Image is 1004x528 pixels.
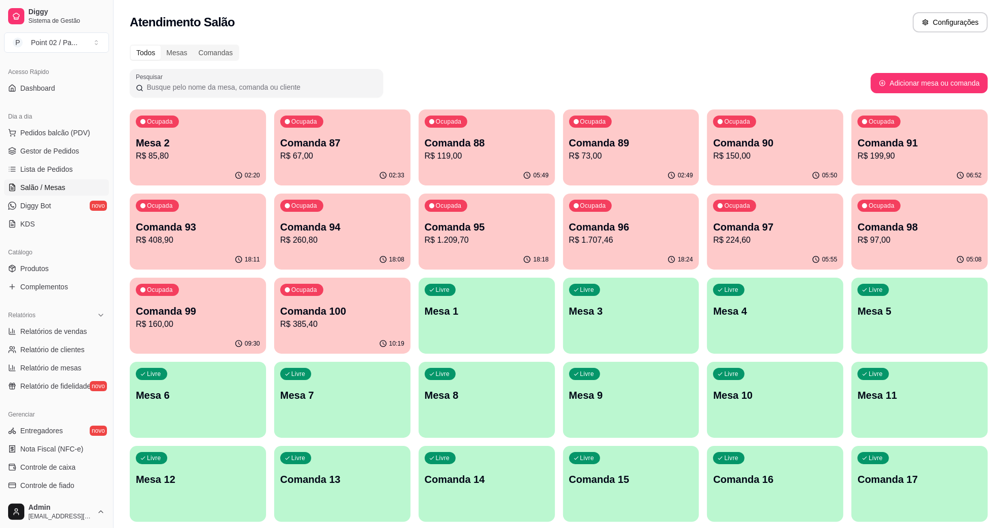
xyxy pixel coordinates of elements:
[436,286,450,294] p: Livre
[713,234,837,246] p: R$ 224,60
[713,472,837,486] p: Comanda 16
[822,171,837,179] p: 05:50
[280,150,404,162] p: R$ 67,00
[869,454,883,462] p: Livre
[858,234,982,246] p: R$ 97,00
[20,326,87,336] span: Relatórios de vendas
[419,109,555,185] button: OcupadaComanda 88R$ 119,0005:49
[563,278,699,354] button: LivreMesa 3
[291,454,306,462] p: Livre
[28,8,105,17] span: Diggy
[4,161,109,177] a: Lista de Pedidos
[436,202,462,210] p: Ocupada
[4,64,109,80] div: Acesso Rápido
[713,304,837,318] p: Mesa 4
[425,220,549,234] p: Comanda 95
[707,194,843,270] button: OcupadaComanda 97R$ 224,6005:55
[724,370,738,378] p: Livre
[130,446,266,522] button: LivreMesa 12
[713,220,837,234] p: Comanda 97
[713,136,837,150] p: Comanda 90
[4,80,109,96] a: Dashboard
[20,444,83,454] span: Nota Fiscal (NFC-e)
[4,406,109,423] div: Gerenciar
[858,150,982,162] p: R$ 199,90
[161,46,193,60] div: Mesas
[966,255,982,263] p: 05:08
[274,362,411,438] button: LivreMesa 7
[245,340,260,348] p: 09:30
[4,323,109,340] a: Relatórios de vendas
[136,136,260,150] p: Mesa 2
[130,278,266,354] button: OcupadaComanda 99R$ 160,0009:30
[724,454,738,462] p: Livre
[20,363,82,373] span: Relatório de mesas
[245,171,260,179] p: 02:20
[20,480,75,491] span: Controle de fiado
[966,171,982,179] p: 06:52
[136,388,260,402] p: Mesa 6
[274,194,411,270] button: OcupadaComanda 94R$ 260,8018:08
[20,83,55,93] span: Dashboard
[869,370,883,378] p: Livre
[280,234,404,246] p: R$ 260,80
[425,150,549,162] p: R$ 119,00
[425,472,549,486] p: Comanda 14
[28,512,93,520] span: [EMAIL_ADDRESS][DOMAIN_NAME]
[533,255,548,263] p: 18:18
[707,446,843,522] button: LivreComanda 16
[130,109,266,185] button: OcupadaMesa 2R$ 85,8002:20
[858,136,982,150] p: Comanda 91
[822,255,837,263] p: 05:55
[4,360,109,376] a: Relatório de mesas
[724,202,750,210] p: Ocupada
[4,179,109,196] a: Salão / Mesas
[858,304,982,318] p: Mesa 5
[280,304,404,318] p: Comanda 100
[4,279,109,295] a: Complementos
[193,46,239,60] div: Comandas
[713,150,837,162] p: R$ 150,00
[280,318,404,330] p: R$ 385,40
[858,388,982,402] p: Mesa 11
[580,118,606,126] p: Ocupada
[147,118,173,126] p: Ocupada
[869,286,883,294] p: Livre
[4,198,109,214] a: Diggy Botnovo
[389,340,404,348] p: 10:19
[4,125,109,141] button: Pedidos balcão (PDV)
[20,219,35,229] span: KDS
[580,202,606,210] p: Ocupada
[20,182,65,193] span: Salão / Mesas
[4,4,109,28] a: DiggySistema de Gestão
[580,454,594,462] p: Livre
[678,255,693,263] p: 18:24
[4,477,109,494] a: Controle de fiado
[20,263,49,274] span: Produtos
[580,370,594,378] p: Livre
[20,128,90,138] span: Pedidos balcão (PDV)
[20,345,85,355] span: Relatório de clientes
[147,286,173,294] p: Ocupada
[291,118,317,126] p: Ocupada
[4,500,109,524] button: Admin[EMAIL_ADDRESS][DOMAIN_NAME]
[436,454,450,462] p: Livre
[291,370,306,378] p: Livre
[4,423,109,439] a: Entregadoresnovo
[136,472,260,486] p: Mesa 12
[20,201,51,211] span: Diggy Bot
[851,109,988,185] button: OcupadaComanda 91R$ 199,9006:52
[851,278,988,354] button: LivreMesa 5
[131,46,161,60] div: Todos
[569,150,693,162] p: R$ 73,00
[291,286,317,294] p: Ocupada
[20,462,76,472] span: Controle de caixa
[136,150,260,162] p: R$ 85,80
[869,202,895,210] p: Ocupada
[130,362,266,438] button: LivreMesa 6
[389,171,404,179] p: 02:33
[707,362,843,438] button: LivreMesa 10
[291,202,317,210] p: Ocupada
[425,136,549,150] p: Comanda 88
[713,388,837,402] p: Mesa 10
